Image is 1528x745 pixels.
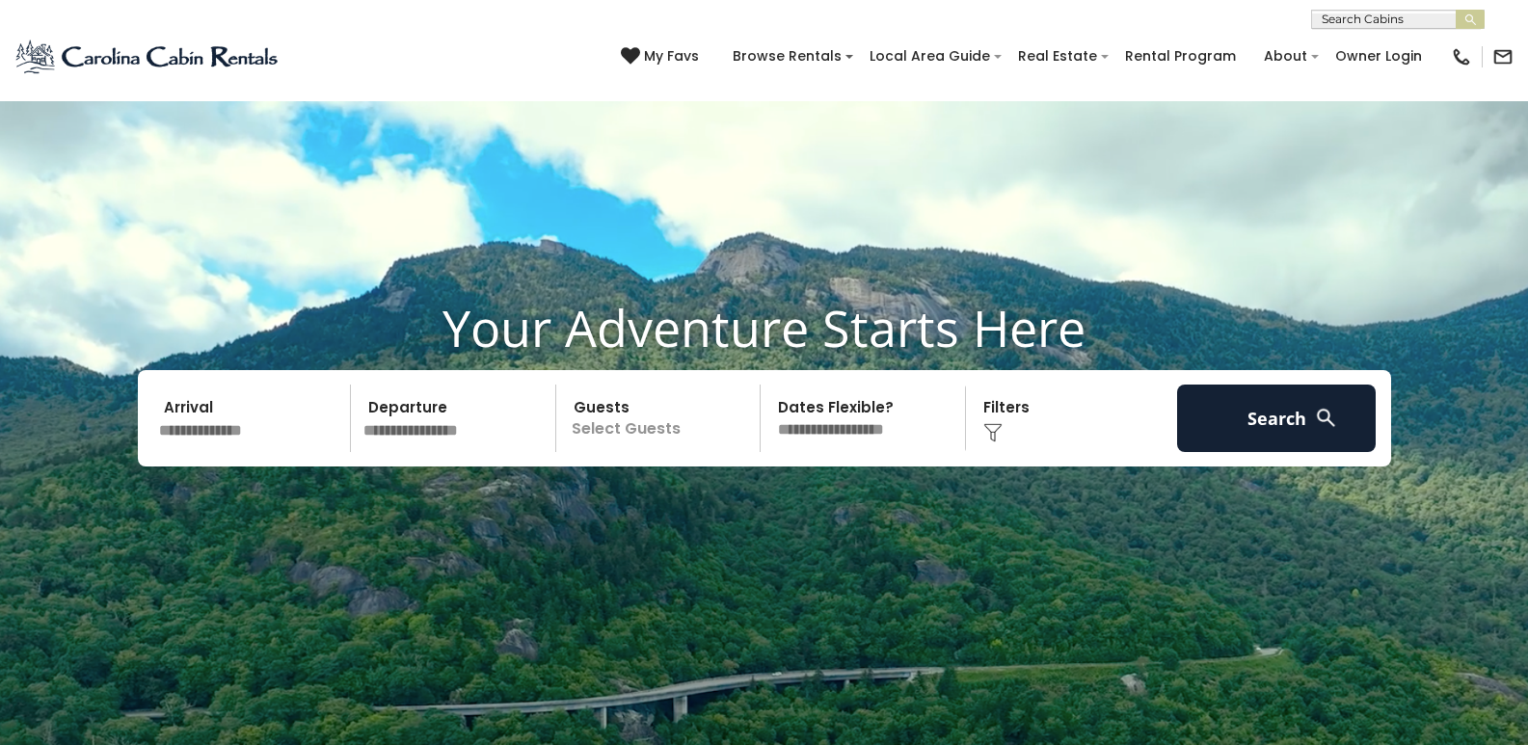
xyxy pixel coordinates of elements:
a: Owner Login [1326,41,1432,71]
a: Real Estate [1008,41,1107,71]
span: My Favs [644,46,699,67]
img: phone-regular-black.png [1451,46,1472,67]
img: mail-regular-black.png [1492,46,1514,67]
h1: Your Adventure Starts Here [14,298,1514,358]
a: Browse Rentals [723,41,851,71]
img: Blue-2.png [14,38,281,76]
a: About [1254,41,1317,71]
a: Local Area Guide [860,41,1000,71]
p: Select Guests [562,385,761,452]
img: search-regular-white.png [1314,406,1338,430]
a: My Favs [621,46,704,67]
button: Search [1177,385,1377,452]
a: Rental Program [1115,41,1246,71]
img: filter--v1.png [983,423,1003,442]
